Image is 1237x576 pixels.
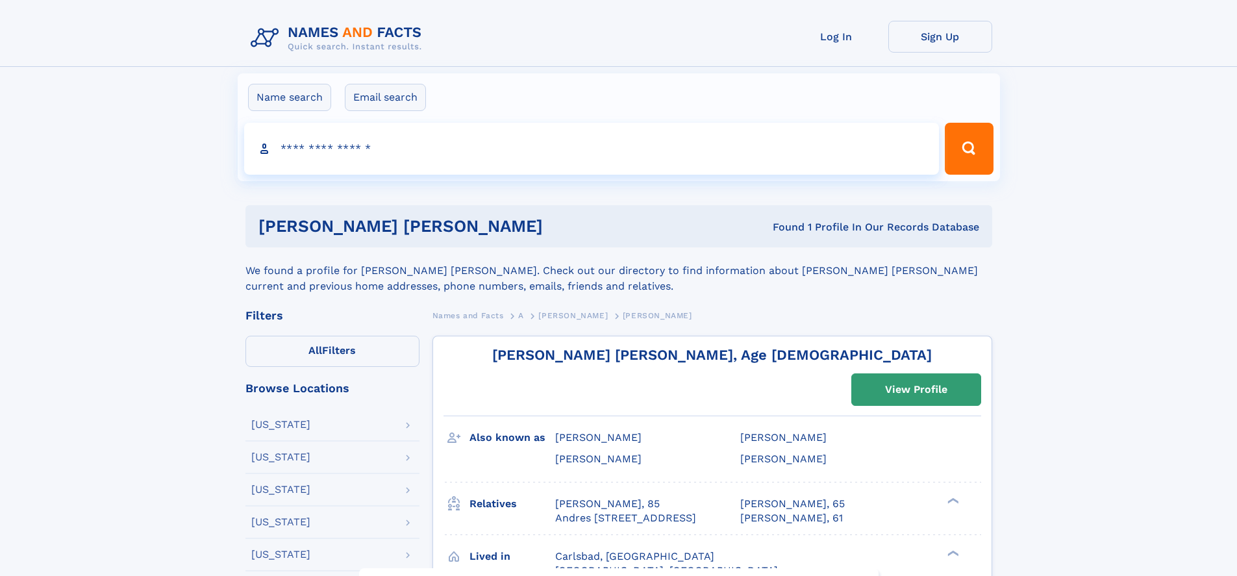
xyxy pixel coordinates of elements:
[944,549,960,557] div: ❯
[740,497,845,511] a: [PERSON_NAME], 65
[492,347,932,363] a: [PERSON_NAME] [PERSON_NAME], Age [DEMOGRAPHIC_DATA]
[248,84,331,111] label: Name search
[555,453,642,465] span: [PERSON_NAME]
[469,545,555,568] h3: Lived in
[244,123,940,175] input: search input
[518,311,524,320] span: A
[944,496,960,505] div: ❯
[555,431,642,444] span: [PERSON_NAME]
[469,493,555,515] h3: Relatives
[740,453,827,465] span: [PERSON_NAME]
[432,307,504,323] a: Names and Facts
[945,123,993,175] button: Search Button
[555,550,714,562] span: Carlsbad, [GEOGRAPHIC_DATA]
[251,419,310,430] div: [US_STATE]
[245,247,992,294] div: We found a profile for [PERSON_NAME] [PERSON_NAME]. Check out our directory to find information a...
[245,310,419,321] div: Filters
[251,452,310,462] div: [US_STATE]
[885,375,947,405] div: View Profile
[852,374,981,405] a: View Profile
[518,307,524,323] a: A
[258,218,658,234] h1: [PERSON_NAME] [PERSON_NAME]
[888,21,992,53] a: Sign Up
[308,344,322,357] span: All
[784,21,888,53] a: Log In
[251,517,310,527] div: [US_STATE]
[740,431,827,444] span: [PERSON_NAME]
[469,427,555,449] h3: Also known as
[538,311,608,320] span: [PERSON_NAME]
[245,21,432,56] img: Logo Names and Facts
[251,484,310,495] div: [US_STATE]
[345,84,426,111] label: Email search
[740,511,843,525] a: [PERSON_NAME], 61
[245,382,419,394] div: Browse Locations
[251,549,310,560] div: [US_STATE]
[658,220,979,234] div: Found 1 Profile In Our Records Database
[555,511,696,525] a: Andres [STREET_ADDRESS]
[245,336,419,367] label: Filters
[538,307,608,323] a: [PERSON_NAME]
[555,497,660,511] a: [PERSON_NAME], 85
[623,311,692,320] span: [PERSON_NAME]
